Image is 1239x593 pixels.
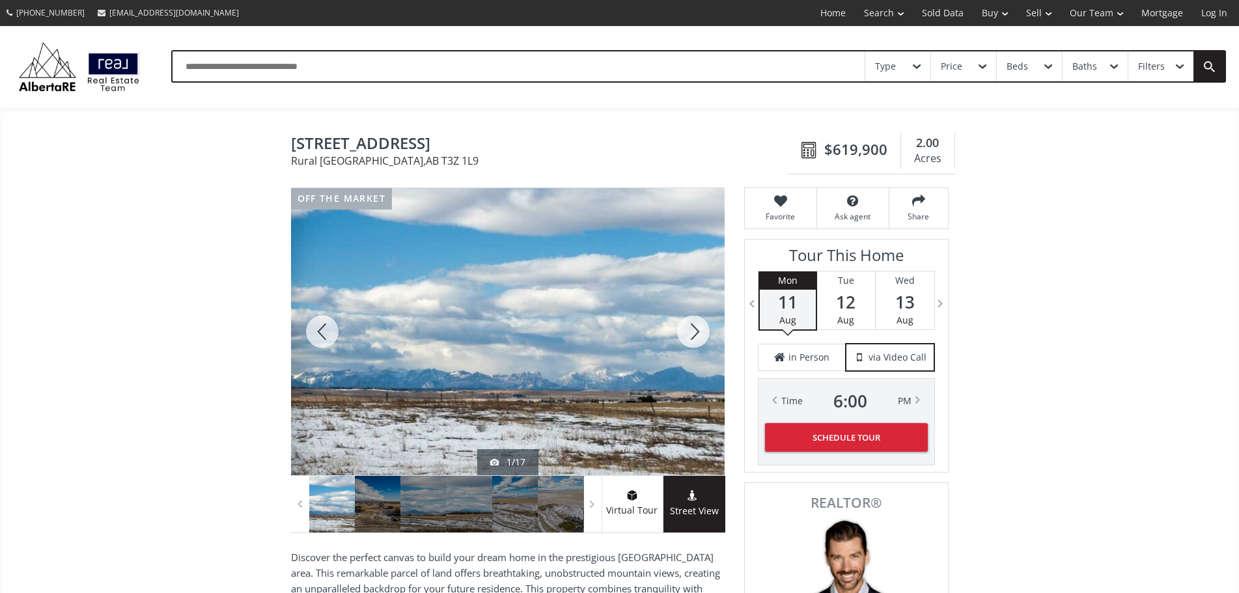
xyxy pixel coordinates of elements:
[751,211,810,222] span: Favorite
[876,271,934,290] div: Wed
[837,314,854,326] span: Aug
[876,293,934,311] span: 13
[291,188,393,210] div: off the market
[602,476,663,532] a: virtual tour iconVirtual Tour
[896,211,941,222] span: Share
[897,314,913,326] span: Aug
[817,271,875,290] div: Tue
[765,423,928,452] button: Schedule Tour
[16,7,85,18] span: [PHONE_NUMBER]
[602,503,663,518] span: Virtual Tour
[291,188,725,475] div: 64 Aventerra Way Rural Rocky View County, AB T3Z 1L9 - Photo 1 of 17
[908,135,947,152] div: 2.00
[824,211,882,222] span: Ask agent
[779,314,796,326] span: Aug
[759,496,934,510] span: REALTOR®
[817,293,875,311] span: 12
[781,392,912,410] div: Time PM
[824,139,887,159] span: $619,900
[833,392,867,410] span: 6 : 00
[1072,62,1097,71] div: Baths
[109,7,239,18] span: [EMAIL_ADDRESS][DOMAIN_NAME]
[875,62,896,71] div: Type
[291,135,793,155] span: 64 Aventerra Way
[1007,62,1028,71] div: Beds
[663,504,725,519] span: Street View
[760,293,816,311] span: 11
[908,149,947,169] div: Acres
[788,351,829,364] span: in Person
[291,156,793,166] span: Rural [GEOGRAPHIC_DATA] , AB T3Z 1L9
[760,271,816,290] div: Mon
[869,351,926,364] span: via Video Call
[1138,62,1165,71] div: Filters
[626,490,639,501] img: virtual tour icon
[91,1,245,25] a: [EMAIL_ADDRESS][DOMAIN_NAME]
[490,456,525,469] div: 1/17
[941,62,962,71] div: Price
[758,246,935,271] h3: Tour This Home
[13,39,145,94] img: Logo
